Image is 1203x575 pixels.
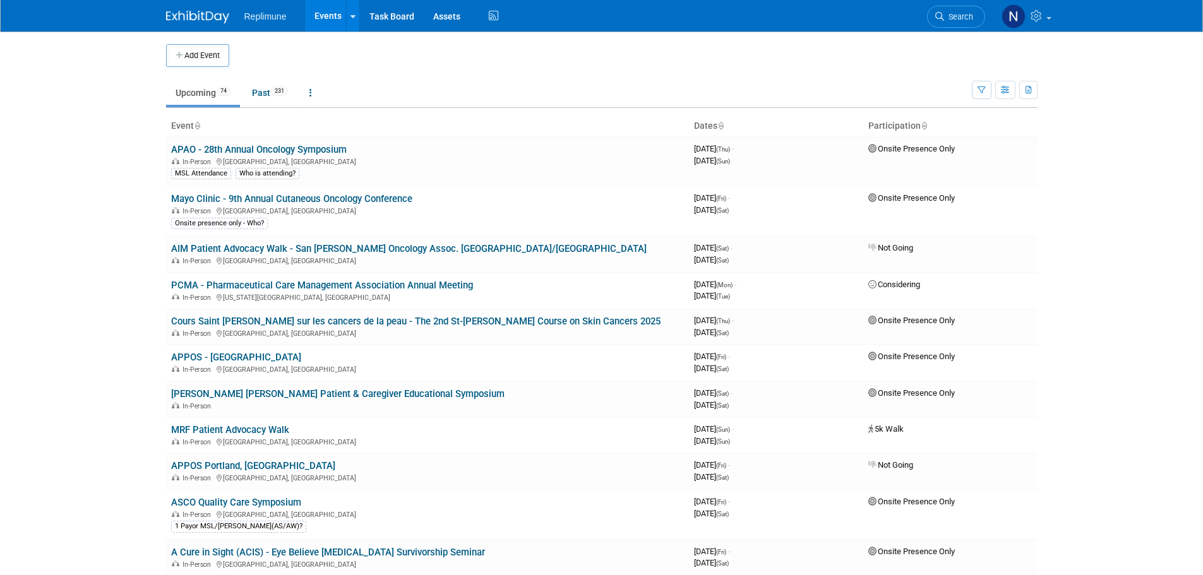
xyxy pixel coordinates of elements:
[717,121,724,131] a: Sort by Start Date
[689,116,863,137] th: Dates
[694,243,733,252] span: [DATE]
[166,44,229,67] button: Add Event
[694,205,729,215] span: [DATE]
[217,86,230,96] span: 74
[716,329,729,336] span: (Sat)
[694,472,729,482] span: [DATE]
[716,426,730,433] span: (Sun)
[732,144,734,153] span: -
[716,207,729,214] span: (Sat)
[171,205,684,215] div: [GEOGRAPHIC_DATA], [GEOGRAPHIC_DATA]
[944,12,973,21] span: Search
[171,243,647,254] a: AIM Patient Advocacy Walk - San [PERSON_NAME] Oncology Assoc. [GEOGRAPHIC_DATA]/[GEOGRAPHIC_DATA]
[868,316,955,325] span: Onsite Presence Only
[242,81,297,105] a: Past231
[194,121,200,131] a: Sort by Event Name
[694,509,729,518] span: [DATE]
[172,402,179,408] img: In-Person Event
[183,474,215,482] span: In-Person
[732,316,734,325] span: -
[166,116,689,137] th: Event
[172,329,179,336] img: In-Person Event
[694,193,730,203] span: [DATE]
[868,280,920,289] span: Considering
[868,424,904,434] span: 5k Walk
[183,511,215,519] span: In-Person
[171,292,684,302] div: [US_STATE][GEOGRAPHIC_DATA], [GEOGRAPHIC_DATA]
[183,257,215,265] span: In-Person
[183,293,215,302] span: In-Person
[716,402,729,409] span: (Sat)
[183,365,215,374] span: In-Person
[731,388,733,398] span: -
[716,317,730,324] span: (Thu)
[171,559,684,569] div: [GEOGRAPHIC_DATA], [GEOGRAPHIC_DATA]
[694,280,736,289] span: [DATE]
[716,293,730,300] span: (Tue)
[171,521,306,532] div: 1 Payor MSL/[PERSON_NAME](AS/AW)?
[694,364,729,373] span: [DATE]
[183,402,215,410] span: In-Person
[728,497,730,506] span: -
[183,207,215,215] span: In-Person
[236,168,299,179] div: Who is attending?
[716,438,730,445] span: (Sun)
[868,193,955,203] span: Onsite Presence Only
[183,158,215,166] span: In-Person
[716,282,733,288] span: (Mon)
[716,560,729,567] span: (Sat)
[863,116,1038,137] th: Participation
[716,548,726,555] span: (Fri)
[694,436,730,446] span: [DATE]
[172,365,179,372] img: In-Person Event
[171,328,684,338] div: [GEOGRAPHIC_DATA], [GEOGRAPHIC_DATA]
[694,547,730,556] span: [DATE]
[171,497,301,508] a: ASCO Quality Care Symposium
[171,352,301,363] a: APPOS - [GEOGRAPHIC_DATA]
[172,560,179,567] img: In-Person Event
[1002,4,1026,28] img: Nicole Schaeffner
[728,193,730,203] span: -
[172,293,179,300] img: In-Person Event
[694,291,730,300] span: [DATE]
[171,255,684,265] div: [GEOGRAPHIC_DATA], [GEOGRAPHIC_DATA]
[732,424,734,434] span: -
[694,328,729,337] span: [DATE]
[868,144,955,153] span: Onsite Presence Only
[694,558,729,567] span: [DATE]
[171,168,231,179] div: MSL Attendance
[694,352,730,361] span: [DATE]
[868,243,913,252] span: Not Going
[171,472,684,482] div: [GEOGRAPHIC_DATA], [GEOGRAPHIC_DATA]
[171,424,289,436] a: MRF Patient Advocacy Walk
[716,245,729,252] span: (Sat)
[716,353,726,360] span: (Fri)
[171,316,661,327] a: Cours Saint [PERSON_NAME] sur les cancers de la peau - The 2nd St-[PERSON_NAME] Course on Skin Ca...
[716,499,726,506] span: (Fri)
[716,158,730,165] span: (Sun)
[716,146,730,153] span: (Thu)
[716,365,729,372] span: (Sat)
[868,547,955,556] span: Onsite Presence Only
[868,497,955,506] span: Onsite Presence Only
[171,144,347,155] a: APAO - 28th Annual Oncology Symposium
[183,560,215,569] span: In-Person
[171,218,268,229] div: Onsite presence only - Who?
[716,511,729,518] span: (Sat)
[694,255,729,264] span: [DATE]
[171,547,485,558] a: A Cure in Sight (ACIS) - Eye Believe [MEDICAL_DATA] Survivorship Seminar
[716,462,726,469] span: (Fri)
[172,257,179,263] img: In-Person Event
[172,158,179,164] img: In-Person Event
[271,86,288,96] span: 231
[171,388,505,400] a: [PERSON_NAME] [PERSON_NAME] Patient & Caregiver Educational Symposium
[172,511,179,517] img: In-Person Event
[166,11,229,23] img: ExhibitDay
[171,509,684,519] div: [GEOGRAPHIC_DATA], [GEOGRAPHIC_DATA]
[171,156,684,166] div: [GEOGRAPHIC_DATA], [GEOGRAPHIC_DATA]
[172,438,179,444] img: In-Person Event
[694,156,730,165] span: [DATE]
[172,207,179,213] img: In-Person Event
[171,460,335,471] a: APPOS Portland, [GEOGRAPHIC_DATA]
[868,388,955,398] span: Onsite Presence Only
